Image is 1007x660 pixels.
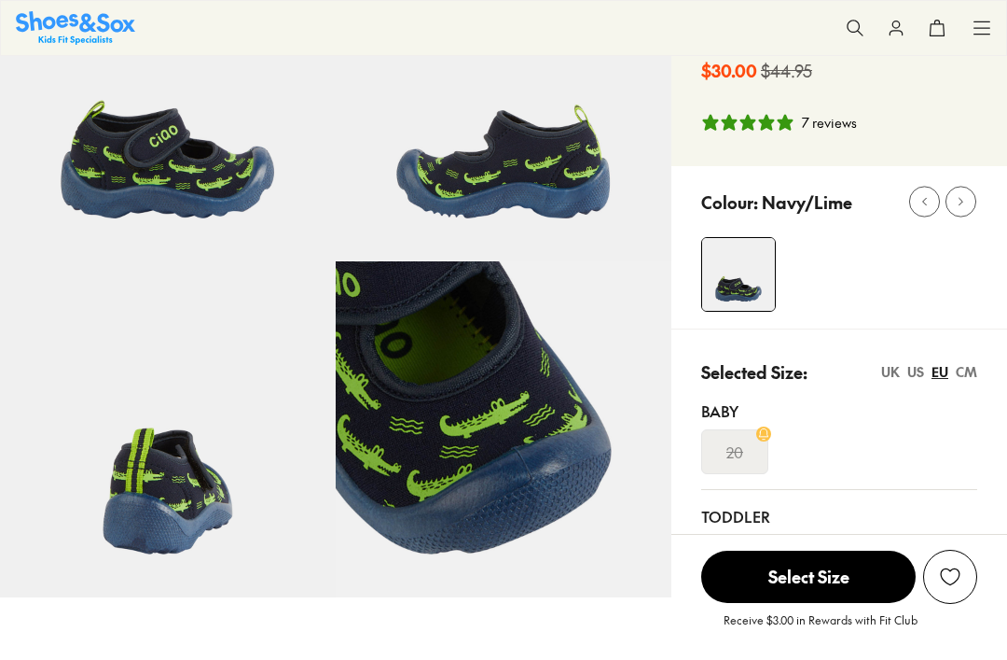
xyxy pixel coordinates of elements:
[16,11,135,44] a: Shoes & Sox
[762,190,852,215] p: Navy/Lime
[701,113,857,133] button: 5 stars, 7 ratings
[726,441,743,463] s: 20
[724,611,917,645] p: Receive $3.00 in Rewards with Fit Club
[701,359,807,385] p: Selected Size:
[931,362,948,382] div: EU
[701,505,977,527] div: Toddler
[802,113,857,133] div: 7 reviews
[701,551,916,603] span: Select Size
[701,190,758,215] p: Colour:
[907,362,924,382] div: US
[761,58,812,83] s: $44.95
[16,11,135,44] img: SNS_Logo_Responsive.svg
[336,261,671,597] img: 7-502359_1
[702,238,775,311] img: 4-502356_1
[701,550,916,604] button: Select Size
[701,58,757,83] b: $30.00
[923,550,977,604] button: Add to Wishlist
[956,362,977,382] div: CM
[881,362,900,382] div: UK
[701,400,977,422] div: Baby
